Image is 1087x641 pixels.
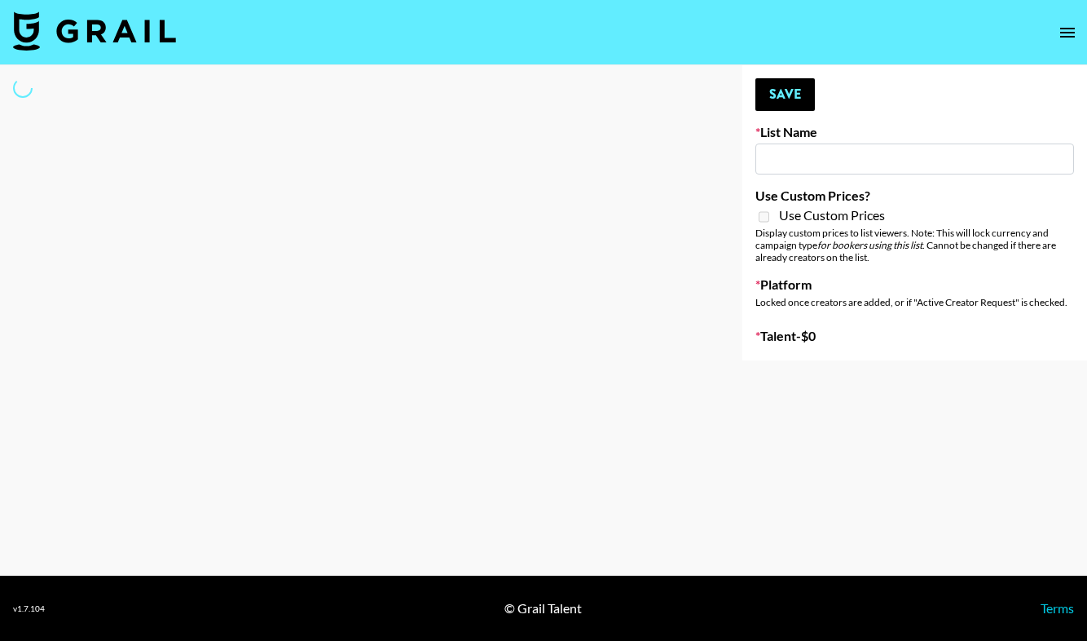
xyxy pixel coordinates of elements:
label: Talent - $ 0 [755,328,1074,344]
div: v 1.7.104 [13,603,45,614]
label: Platform [755,276,1074,293]
div: © Grail Talent [504,600,582,617]
button: Save [755,78,815,111]
div: Display custom prices to list viewers. Note: This will lock currency and campaign type . Cannot b... [755,227,1074,263]
img: Grail Talent [13,11,176,51]
em: for bookers using this list [817,239,922,251]
label: Use Custom Prices? [755,188,1074,204]
span: Use Custom Prices [779,207,885,223]
button: open drawer [1051,16,1084,49]
a: Terms [1041,600,1074,616]
label: List Name [755,124,1074,140]
div: Locked once creators are added, or if "Active Creator Request" is checked. [755,296,1074,308]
